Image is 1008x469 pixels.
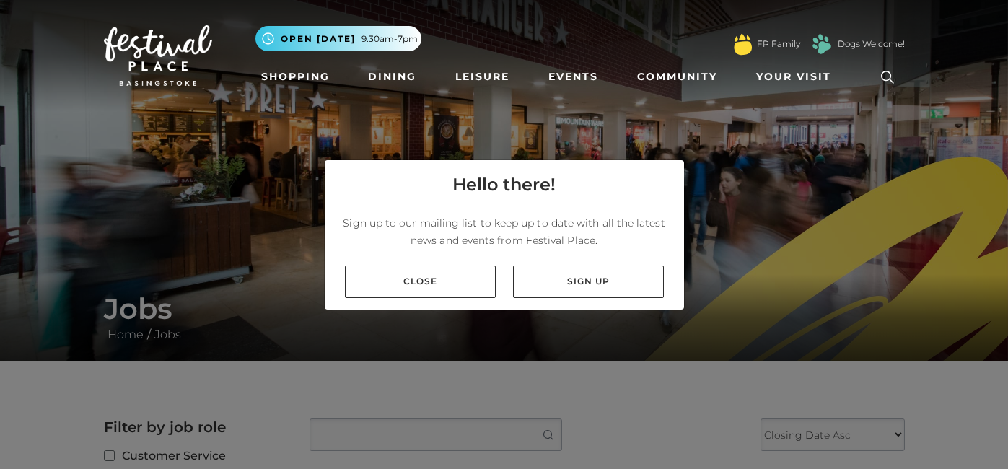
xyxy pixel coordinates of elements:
[255,63,336,90] a: Shopping
[750,63,844,90] a: Your Visit
[543,63,604,90] a: Events
[757,38,800,51] a: FP Family
[255,26,421,51] button: Open [DATE] 9.30am-7pm
[450,63,515,90] a: Leisure
[104,25,212,86] img: Festival Place Logo
[452,172,556,198] h4: Hello there!
[336,214,672,249] p: Sign up to our mailing list to keep up to date with all the latest news and events from Festival ...
[838,38,905,51] a: Dogs Welcome!
[362,63,422,90] a: Dining
[513,266,664,298] a: Sign up
[631,63,723,90] a: Community
[281,32,356,45] span: Open [DATE]
[756,69,831,84] span: Your Visit
[345,266,496,298] a: Close
[361,32,418,45] span: 9.30am-7pm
